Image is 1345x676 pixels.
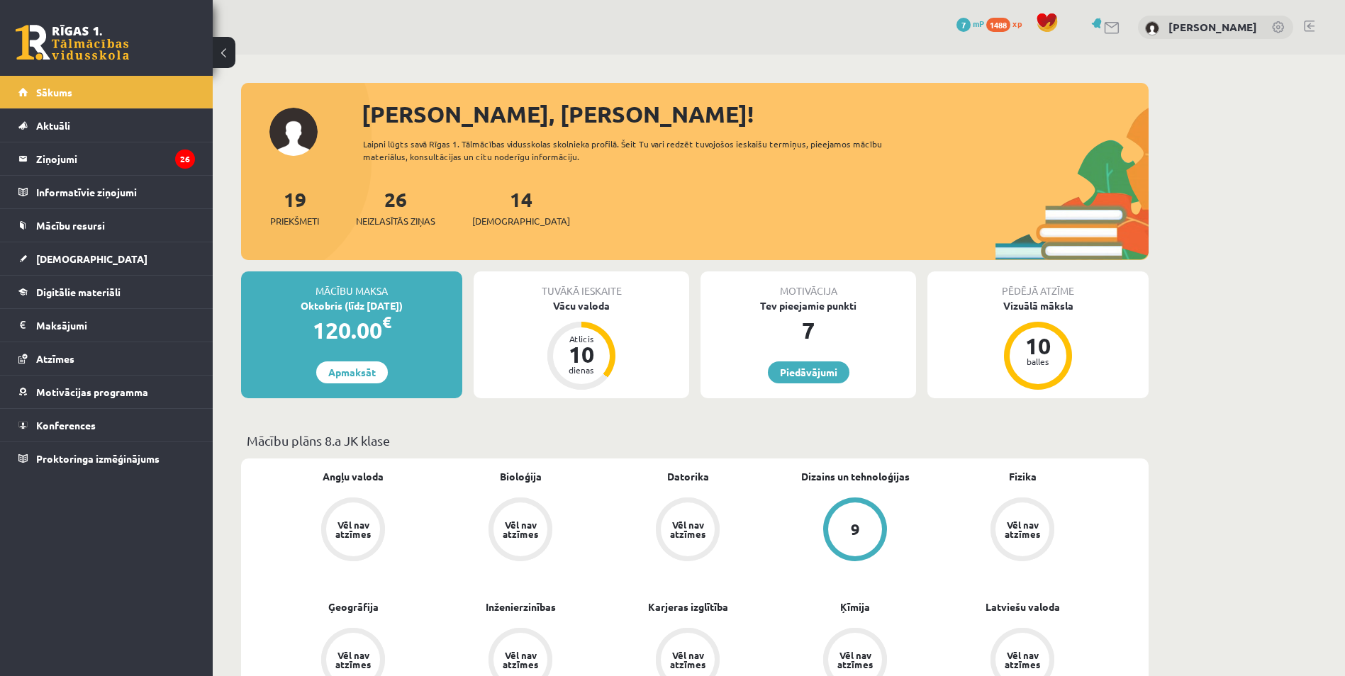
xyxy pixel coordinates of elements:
[667,469,709,484] a: Datorika
[604,497,771,564] a: Vēl nav atzīmes
[986,18,1010,32] span: 1488
[18,76,195,108] a: Sākums
[956,18,971,32] span: 7
[851,522,860,537] div: 9
[835,650,875,669] div: Vēl nav atzīmes
[36,286,121,298] span: Digitālie materiāli
[36,252,147,265] span: [DEMOGRAPHIC_DATA]
[1017,334,1059,357] div: 10
[701,298,916,313] div: Tev pieejamie punkti
[939,497,1106,564] a: Vēl nav atzīmes
[18,176,195,208] a: Informatīvie ziņojumi
[18,142,195,175] a: Ziņojumi26
[18,109,195,142] a: Aktuāli
[333,520,373,539] div: Vēl nav atzīmes
[648,599,728,614] a: Karjeras izglītība
[36,119,70,132] span: Aktuāli
[474,271,689,298] div: Tuvākā ieskaite
[840,599,870,614] a: Ķīmija
[18,276,195,308] a: Digitālie materiāli
[1003,650,1042,669] div: Vēl nav atzīmes
[36,176,195,208] legend: Informatīvie ziņojumi
[501,520,540,539] div: Vēl nav atzīmes
[18,309,195,342] a: Maksājumi
[356,214,435,228] span: Neizlasītās ziņas
[472,186,570,228] a: 14[DEMOGRAPHIC_DATA]
[472,214,570,228] span: [DEMOGRAPHIC_DATA]
[16,25,129,60] a: Rīgas 1. Tālmācības vidusskola
[36,385,148,398] span: Motivācijas programma
[382,312,391,332] span: €
[241,298,462,313] div: Oktobris (līdz [DATE])
[18,342,195,375] a: Atzīmes
[1168,20,1257,34] a: [PERSON_NAME]
[560,334,603,343] div: Atlicis
[328,599,379,614] a: Ģeogrāfija
[36,452,160,465] span: Proktoringa izmēģinājums
[36,352,74,365] span: Atzīmes
[560,366,603,374] div: dienas
[771,497,939,564] a: 9
[560,343,603,366] div: 10
[1017,357,1059,366] div: balles
[36,86,72,98] span: Sākums
[363,137,908,163] div: Laipni lūgts savā Rīgas 1. Tālmācības vidusskolas skolnieka profilā. Šeit Tu vari redzēt tuvojošo...
[18,442,195,475] a: Proktoringa izmēģinājums
[241,271,462,298] div: Mācību maksa
[175,150,195,169] i: 26
[247,431,1143,450] p: Mācību plāns 8.a JK klase
[801,469,910,484] a: Dizains un tehnoloģijas
[362,97,1149,131] div: [PERSON_NAME], [PERSON_NAME]!
[701,271,916,298] div: Motivācija
[768,361,849,383] a: Piedāvājumi
[1009,469,1037,484] a: Fizika
[36,142,195,175] legend: Ziņojumi
[270,186,319,228] a: 19Priekšmeti
[333,650,373,669] div: Vēl nav atzīmes
[1003,520,1042,539] div: Vēl nav atzīmes
[501,650,540,669] div: Vēl nav atzīmes
[927,271,1149,298] div: Pēdējā atzīme
[927,298,1149,392] a: Vizuālā māksla 10 balles
[986,18,1029,29] a: 1488 xp
[18,409,195,441] a: Konferences
[474,298,689,392] a: Vācu valoda Atlicis 10 dienas
[474,298,689,313] div: Vācu valoda
[701,313,916,347] div: 7
[1145,21,1159,35] img: Marta Grāve
[500,469,542,484] a: Bioloģija
[437,497,604,564] a: Vēl nav atzīmes
[486,599,556,614] a: Inženierzinības
[323,469,384,484] a: Angļu valoda
[316,361,388,383] a: Apmaksāt
[956,18,984,29] a: 7 mP
[668,650,708,669] div: Vēl nav atzīmes
[973,18,984,29] span: mP
[36,309,195,342] legend: Maksājumi
[241,313,462,347] div: 120.00
[36,419,96,432] span: Konferences
[18,209,195,242] a: Mācību resursi
[270,214,319,228] span: Priekšmeti
[18,376,195,408] a: Motivācijas programma
[1012,18,1022,29] span: xp
[36,219,105,232] span: Mācību resursi
[927,298,1149,313] div: Vizuālā māksla
[986,599,1060,614] a: Latviešu valoda
[18,242,195,275] a: [DEMOGRAPHIC_DATA]
[668,520,708,539] div: Vēl nav atzīmes
[269,497,437,564] a: Vēl nav atzīmes
[356,186,435,228] a: 26Neizlasītās ziņas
